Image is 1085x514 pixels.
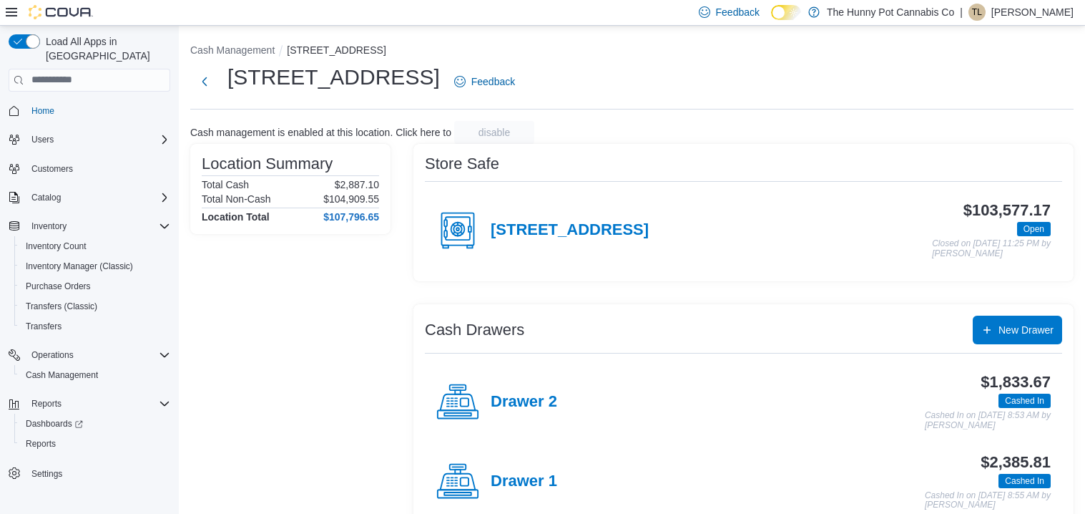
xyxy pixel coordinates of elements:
[14,236,176,256] button: Inventory Count
[3,394,176,414] button: Reports
[491,472,557,491] h4: Drawer 1
[26,102,60,120] a: Home
[14,434,176,454] button: Reports
[3,130,176,150] button: Users
[932,239,1051,258] p: Closed on [DATE] 11:25 PM by [PERSON_NAME]
[1005,475,1044,488] span: Cashed In
[20,258,139,275] a: Inventory Manager (Classic)
[202,155,333,173] h3: Location Summary
[3,188,176,208] button: Catalog
[31,192,61,203] span: Catalog
[981,454,1051,471] h3: $2,385.81
[14,365,176,385] button: Cash Management
[1005,394,1044,407] span: Cashed In
[26,321,62,332] span: Transfers
[14,296,176,316] button: Transfers (Classic)
[771,20,772,21] span: Dark Mode
[963,202,1051,219] h3: $103,577.17
[31,134,54,145] span: Users
[448,67,521,96] a: Feedback
[1017,222,1051,236] span: Open
[20,238,170,255] span: Inventory Count
[190,67,219,96] button: Next
[20,318,170,335] span: Transfers
[26,261,133,272] span: Inventory Manager (Classic)
[925,491,1051,510] p: Cashed In on [DATE] 8:55 AM by [PERSON_NAME]
[29,5,93,19] img: Cova
[26,346,170,364] span: Operations
[26,189,67,206] button: Catalog
[323,193,379,205] p: $104,909.55
[26,218,170,235] span: Inventory
[998,474,1051,488] span: Cashed In
[20,238,92,255] a: Inventory Count
[20,258,170,275] span: Inventory Manager (Classic)
[20,367,170,384] span: Cash Management
[31,349,74,361] span: Operations
[471,74,515,89] span: Feedback
[190,44,275,56] button: Cash Management
[202,179,249,190] h6: Total Cash
[31,220,67,232] span: Inventory
[26,464,170,482] span: Settings
[20,415,170,432] span: Dashboards
[26,418,83,430] span: Dashboards
[454,121,534,144] button: disable
[31,105,54,117] span: Home
[26,369,98,381] span: Cash Management
[491,221,649,240] h4: [STREET_ADDRESS]
[26,395,170,412] span: Reports
[31,163,73,175] span: Customers
[1023,223,1044,236] span: Open
[998,323,1054,337] span: New Drawer
[20,435,170,452] span: Reports
[14,316,176,336] button: Transfers
[491,393,557,412] h4: Drawer 2
[26,465,68,483] a: Settings
[968,4,986,21] div: Tyler Livingston
[335,179,379,190] p: $2,887.10
[14,414,176,434] a: Dashboards
[26,395,67,412] button: Reports
[425,155,499,173] h3: Store Safe
[20,298,103,315] a: Transfers (Classic)
[190,43,1074,60] nav: An example of EuiBreadcrumbs
[26,131,59,148] button: Users
[202,211,270,223] h4: Location Total
[972,4,982,21] span: TL
[20,415,89,432] a: Dashboards
[20,435,62,452] a: Reports
[227,63,440,92] h1: [STREET_ADDRESS]
[3,216,176,236] button: Inventory
[716,5,760,19] span: Feedback
[20,298,170,315] span: Transfers (Classic)
[26,189,170,206] span: Catalog
[925,411,1051,430] p: Cashed In on [DATE] 8:53 AM by [PERSON_NAME]
[26,301,97,312] span: Transfers (Classic)
[3,158,176,179] button: Customers
[26,241,87,252] span: Inventory Count
[771,5,801,20] input: Dark Mode
[20,278,170,295] span: Purchase Orders
[31,468,62,480] span: Settings
[26,218,72,235] button: Inventory
[40,34,170,63] span: Load All Apps in [GEOGRAPHIC_DATA]
[20,367,104,384] a: Cash Management
[960,4,963,21] p: |
[31,398,62,409] span: Reports
[3,462,176,483] button: Settings
[20,278,97,295] a: Purchase Orders
[26,102,170,120] span: Home
[26,160,170,178] span: Customers
[827,4,954,21] p: The Hunny Pot Cannabis Co
[26,160,79,178] a: Customers
[3,345,176,365] button: Operations
[14,256,176,276] button: Inventory Manager (Classic)
[998,394,1051,408] span: Cashed In
[991,4,1074,21] p: [PERSON_NAME]
[26,438,56,450] span: Reports
[26,281,91,292] span: Purchase Orders
[478,125,510,140] span: disable
[26,346,79,364] button: Operations
[973,316,1062,344] button: New Drawer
